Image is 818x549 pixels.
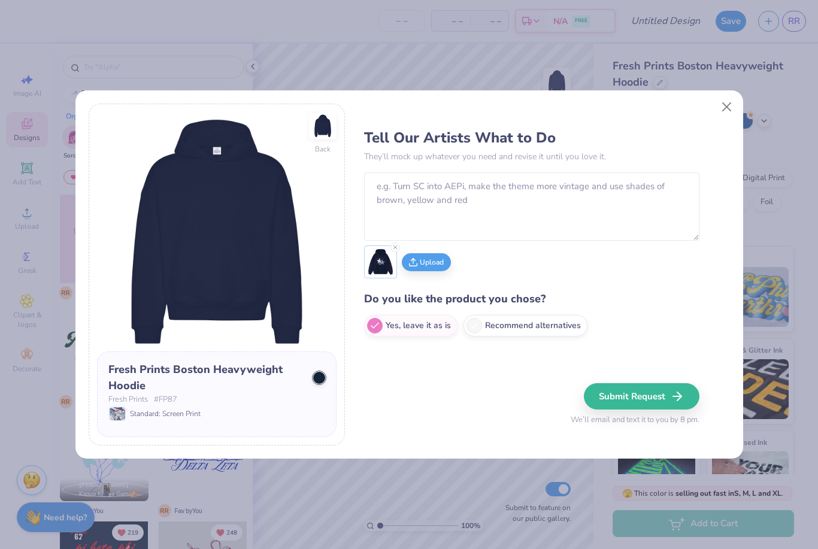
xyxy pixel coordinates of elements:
div: Back [315,144,331,154]
h3: Tell Our Artists What to Do [364,129,699,147]
label: Yes, leave it as is [364,315,458,336]
button: Upload [402,253,451,271]
div: Fresh Prints Boston Heavyweight Hoodie [108,362,304,394]
p: They’ll mock up whatever you need and revise it until you love it. [364,150,699,163]
img: Standard: Screen Print [110,407,125,420]
span: Standard: Screen Print [130,408,201,419]
img: Back [311,114,335,138]
button: Submit Request [584,383,699,410]
span: We’ll email and text it to you by 8 pm. [571,414,699,426]
label: Recommend alternatives [463,315,587,336]
button: Close [715,95,738,118]
img: Front [97,112,337,351]
h4: Do you like the product you chose? [364,290,699,308]
span: Fresh Prints [108,394,148,406]
span: # FP87 [154,394,177,406]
